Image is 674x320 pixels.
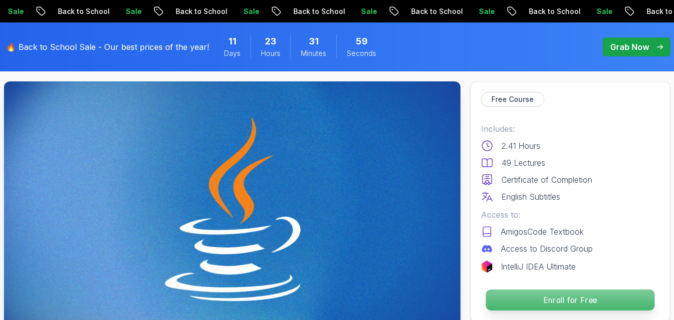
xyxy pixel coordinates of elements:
[610,41,649,53] p: Grab Now
[535,6,567,16] p: Sale
[501,226,584,238] p: AmigosCode Textbook
[501,191,560,203] p: English Subtitles
[481,209,660,221] p: Access to:
[64,6,96,16] p: Sale
[224,48,240,58] span: Days
[347,48,376,58] span: Seconds
[261,48,280,58] span: Hours
[485,289,655,311] button: Enroll for Free
[585,6,653,16] p: Back to School
[501,157,545,169] p: 49 Lectures
[182,6,214,16] p: Sale
[231,6,299,16] p: Back to School
[467,6,535,16] p: Back to School
[309,34,319,48] span: 31 Minutes
[501,243,593,255] p: Access to Discord Group
[228,34,236,48] span: 11 Days
[491,94,534,104] p: Free Course
[486,290,655,311] p: Enroll for Free
[6,41,209,53] p: 🔥 Back to School Sale - Our best prices of the year!
[349,6,417,16] p: Back to School
[501,174,592,186] p: Certificate of Completion
[356,34,368,48] span: 59 Seconds
[501,140,540,152] p: 2.41 Hours
[501,261,576,273] p: IntelliJ IDEA Ultimate
[114,6,182,16] p: Back to School
[265,34,276,48] span: 23 Hours
[417,6,449,16] p: Sale
[481,123,660,135] p: Includes:
[299,6,331,16] p: Sale
[301,48,326,58] span: Minutes
[481,261,493,273] img: jetbrains logo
